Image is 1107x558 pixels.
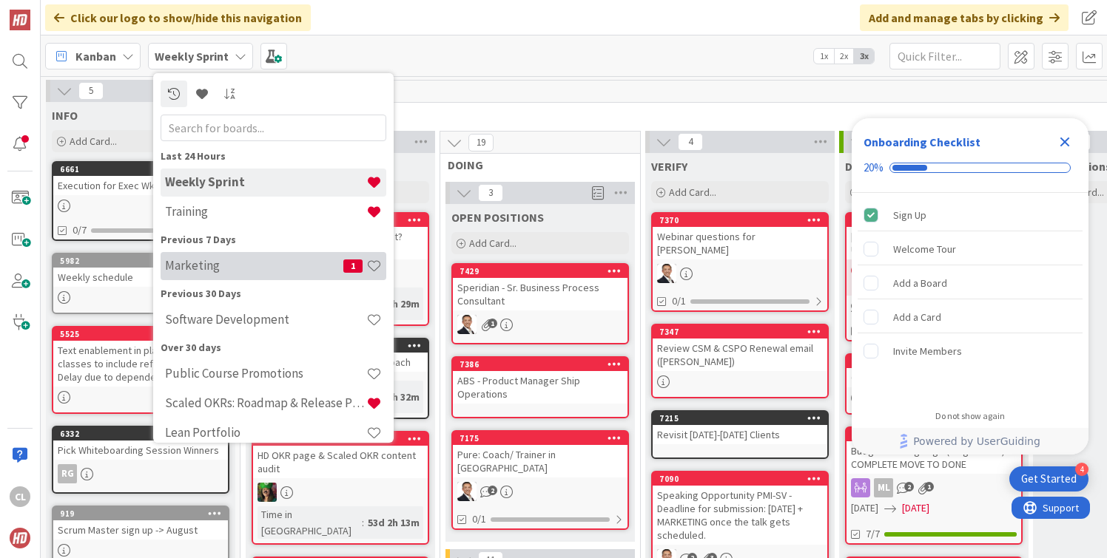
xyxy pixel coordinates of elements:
[53,427,228,460] div: 6332Pick Whiteboarding Session Winners
[60,256,228,266] div: 5982
[451,430,629,530] a: 7175Pure: Coach/ Trainer in [GEOGRAPHIC_DATA]SL0/1
[52,108,78,123] span: INFO
[451,210,544,225] span: OPEN POSITIONS
[453,482,627,501] div: SL
[453,278,627,310] div: Speridian - Sr. Business Process Consultant
[53,427,228,440] div: 6332
[362,514,364,531] span: :
[847,214,1021,259] div: 7363[DOMAIN_NAME]: Partnership Portal Upload
[653,412,827,425] div: 7215
[847,428,1021,474] div: 7371Budget Landing Page (Single Grain) - COMPLETE MOVE TO DONE
[847,355,1021,368] div: 7387
[847,227,1021,259] div: [DOMAIN_NAME]: Partnership Portal Upload
[10,486,30,507] div: CL
[852,428,1089,455] div: Footer
[893,274,947,292] div: Add a Board
[453,358,627,371] div: 7386
[864,161,884,174] div: 20%
[457,482,477,501] img: SL
[53,341,228,387] div: Text enablement in place for public classes to include referrals (Verse) Delay due to dependencies
[834,49,854,64] span: 2x
[10,528,30,548] img: avatar
[253,483,428,502] div: SL
[651,159,687,174] span: VERIFY
[893,308,941,326] div: Add a Card
[53,163,228,176] div: 6661
[60,429,228,439] div: 6332
[902,500,929,516] span: [DATE]
[669,186,716,199] span: Add Card...
[75,47,116,65] span: Kanban
[651,410,829,459] a: 7215Revisit [DATE]-[DATE] Clients
[52,326,229,414] a: 5525Text enablement in place for public classes to include referrals (Verse) Delay due to depende...
[364,514,423,531] div: 53d 2h 13m
[53,268,228,287] div: Weekly schedule
[488,486,497,495] span: 2
[851,500,878,516] span: [DATE]
[453,358,627,404] div: 7386ABS - Product Manager Ship Operations
[847,428,1021,441] div: 7371
[10,10,30,30] img: Visit kanbanzone.com
[53,464,228,483] div: RG
[847,355,1021,387] div: 7387Conference Review/Selection
[460,359,627,370] div: 7386
[659,474,827,484] div: 7090
[845,353,1023,415] a: 7387Conference Review/Selection
[858,233,1083,265] div: Welcome Tour is incomplete.
[53,327,228,341] div: 5525
[53,163,228,195] div: 6661Execution for Exec Wksh
[478,184,503,202] span: 3
[52,253,229,314] a: 5982Weekly schedule
[854,49,874,64] span: 3x
[864,133,980,151] div: Onboarding Checklist
[161,286,386,302] div: Previous 30 Days
[451,263,629,344] a: 7429Speridian - Sr. Business Process ConsultantSL
[1053,130,1077,154] div: Close Checklist
[165,395,366,410] h4: Scaled OKRs: Roadmap & Release Plan
[651,324,829,398] a: 7347Review CSM & CSPO Renewal email ([PERSON_NAME])
[70,135,117,148] span: Add Card...
[253,446,428,478] div: HD OKR page & Scaled OKR content audit
[73,222,87,238] span: 0/7
[53,176,228,195] div: Execution for Exec Wksh
[653,338,827,371] div: Review CSM & CSPO Renewal email ([PERSON_NAME])
[893,342,962,360] div: Invite Members
[165,425,366,440] h4: Lean Portfolio
[469,237,517,250] span: Add Card...
[252,431,429,545] a: 7277HD OKR page & Scaled OKR content auditSLTime in [GEOGRAPHIC_DATA]:53d 2h 13m
[53,520,228,540] div: Scrum Master sign up -> August
[468,134,494,152] span: 19
[453,371,627,404] div: ABS - Product Manager Ship Operations
[659,215,827,225] div: 7370
[845,159,875,174] span: DONE
[651,212,829,312] a: 7370Webinar questions for [PERSON_NAME]SL0/1
[453,265,627,278] div: 7429
[258,483,277,502] img: SL
[165,204,366,219] h4: Training
[913,432,1040,450] span: Powered by UserGuiding
[653,227,827,259] div: Webinar questions for [PERSON_NAME]
[453,265,627,310] div: 7429Speridian - Sr. Business Process Consultant
[814,49,834,64] span: 1x
[1021,472,1077,486] div: Get Started
[53,507,228,520] div: 919
[653,425,827,444] div: Revisit [DATE]-[DATE] Clients
[60,164,228,174] div: 6661
[1009,466,1089,491] div: Open Get Started checklist, remaining modules: 4
[935,410,1005,422] div: Do not show again
[460,433,627,443] div: 7175
[53,254,228,268] div: 5982
[258,506,362,539] div: Time in [GEOGRAPHIC_DATA]
[847,441,1021,474] div: Budget Landing Page (Single Grain) - COMPLETE MOVE TO DONE
[893,206,926,224] div: Sign Up
[653,472,827,545] div: 7090Speaking Opportunity PMI-SV - Deadline for submission: [DATE] + MARKETING once the talk gets ...
[851,278,1017,293] b: Review Data For Portal
[653,486,827,545] div: Speaking Opportunity PMI-SV - Deadline for submission: [DATE] + MARKETING once the talk gets sche...
[161,115,386,141] input: Search for boards...
[165,312,366,327] h4: Software Development
[847,478,1021,497] div: ML
[165,258,343,273] h4: Marketing
[31,2,67,20] span: Support
[858,301,1083,333] div: Add a Card is incomplete.
[453,315,627,334] div: SL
